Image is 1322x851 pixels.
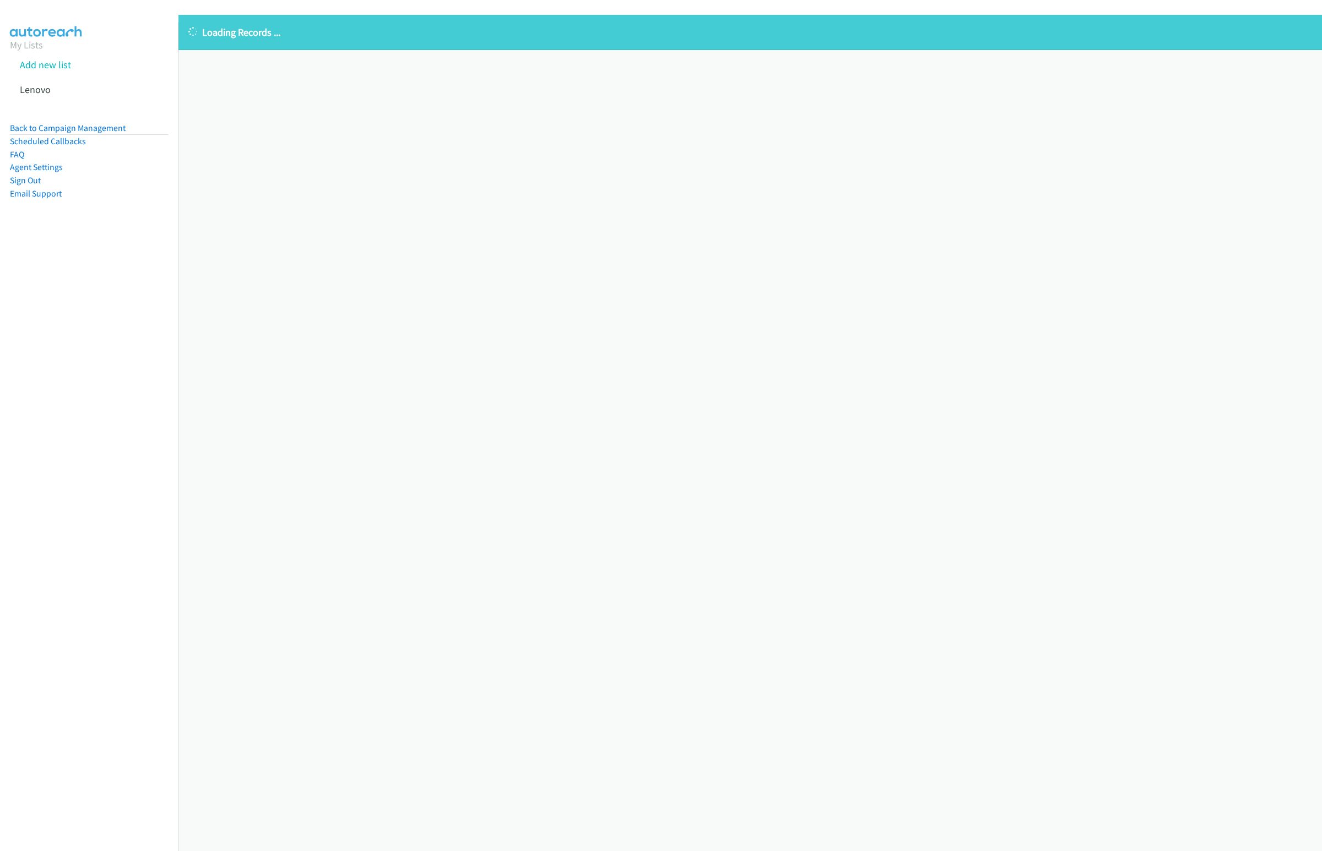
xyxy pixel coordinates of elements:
[10,39,43,51] a: My Lists
[10,162,63,172] a: Agent Settings
[10,123,126,133] a: Back to Campaign Management
[20,58,71,71] a: Add new list
[188,25,1312,40] p: Loading Records ...
[20,83,51,96] a: Lenovo
[10,149,24,160] a: FAQ
[10,175,41,186] a: Sign Out
[10,188,62,199] a: Email Support
[10,136,86,146] a: Scheduled Callbacks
